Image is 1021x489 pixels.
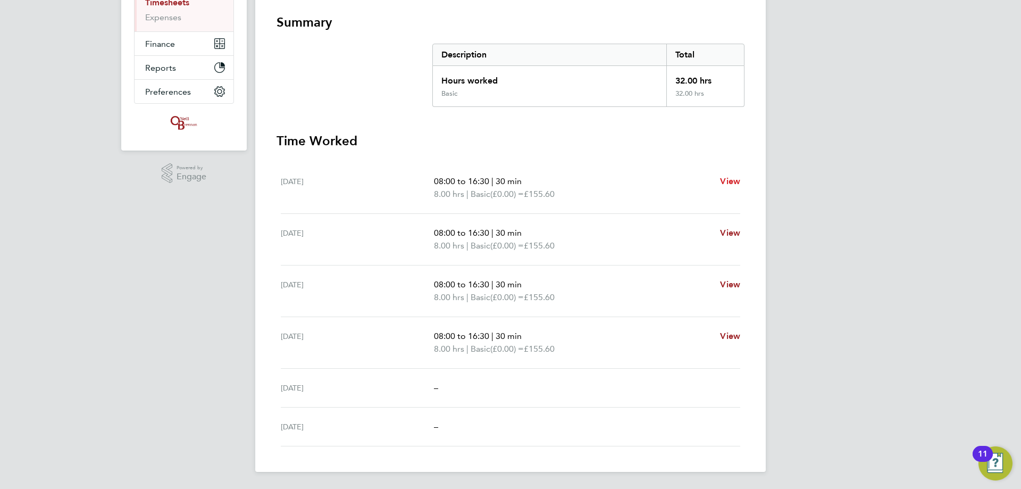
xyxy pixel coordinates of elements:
a: View [720,278,740,291]
span: 8.00 hrs [434,189,464,199]
button: Finance [135,32,233,55]
span: £155.60 [524,241,555,251]
a: Go to home page [134,114,234,131]
h3: Summary [277,14,744,31]
span: Reports [145,63,176,73]
span: 08:00 to 16:30 [434,228,489,238]
span: Basic [471,343,490,355]
span: 8.00 hrs [434,292,464,302]
a: View [720,330,740,343]
span: | [491,279,493,289]
span: Preferences [145,87,191,97]
span: Basic [471,188,490,201]
span: View [720,279,740,289]
span: 30 min [496,331,522,341]
div: Description [433,44,666,65]
a: View [720,227,740,239]
div: [DATE] [281,330,434,355]
span: | [466,241,468,251]
span: View [720,228,740,238]
div: [DATE] [281,278,434,304]
section: Timesheet [277,14,744,446]
span: | [466,292,468,302]
span: Basic [471,239,490,252]
div: 32.00 hrs [666,89,744,106]
h3: Time Worked [277,132,744,150]
div: Basic [441,89,457,98]
a: Powered byEngage [162,163,207,184]
span: 8.00 hrs [434,344,464,354]
span: Engage [177,172,206,181]
span: – [434,421,438,432]
div: 32.00 hrs [666,66,744,89]
span: £155.60 [524,292,555,302]
span: Basic [471,291,490,304]
span: | [466,189,468,199]
button: Preferences [135,80,233,103]
a: Expenses [145,12,181,22]
img: oneillandbrennan-logo-retina.png [169,114,199,131]
div: Summary [432,44,744,107]
span: 30 min [496,279,522,289]
div: [DATE] [281,175,434,201]
span: | [491,228,493,238]
span: – [434,383,438,393]
span: | [466,344,468,354]
span: £155.60 [524,344,555,354]
div: Hours worked [433,66,666,89]
div: [DATE] [281,227,434,252]
span: 8.00 hrs [434,241,464,251]
span: 08:00 to 16:30 [434,331,489,341]
button: Reports [135,56,233,79]
span: (£0.00) = [490,189,524,199]
span: | [491,331,493,341]
span: (£0.00) = [490,292,524,302]
span: (£0.00) = [490,344,524,354]
span: View [720,331,740,341]
div: [DATE] [281,382,434,394]
span: (£0.00) = [490,241,524,251]
span: £155.60 [524,189,555,199]
span: | [491,176,493,186]
div: 11 [978,454,987,468]
span: 08:00 to 16:30 [434,279,489,289]
span: 08:00 to 16:30 [434,176,489,186]
span: 30 min [496,176,522,186]
span: 30 min [496,228,522,238]
button: Open Resource Center, 11 new notifications [978,446,1012,480]
div: [DATE] [281,420,434,433]
span: Finance [145,39,175,49]
span: Powered by [177,163,206,172]
span: View [720,176,740,186]
div: Total [666,44,744,65]
a: View [720,175,740,188]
